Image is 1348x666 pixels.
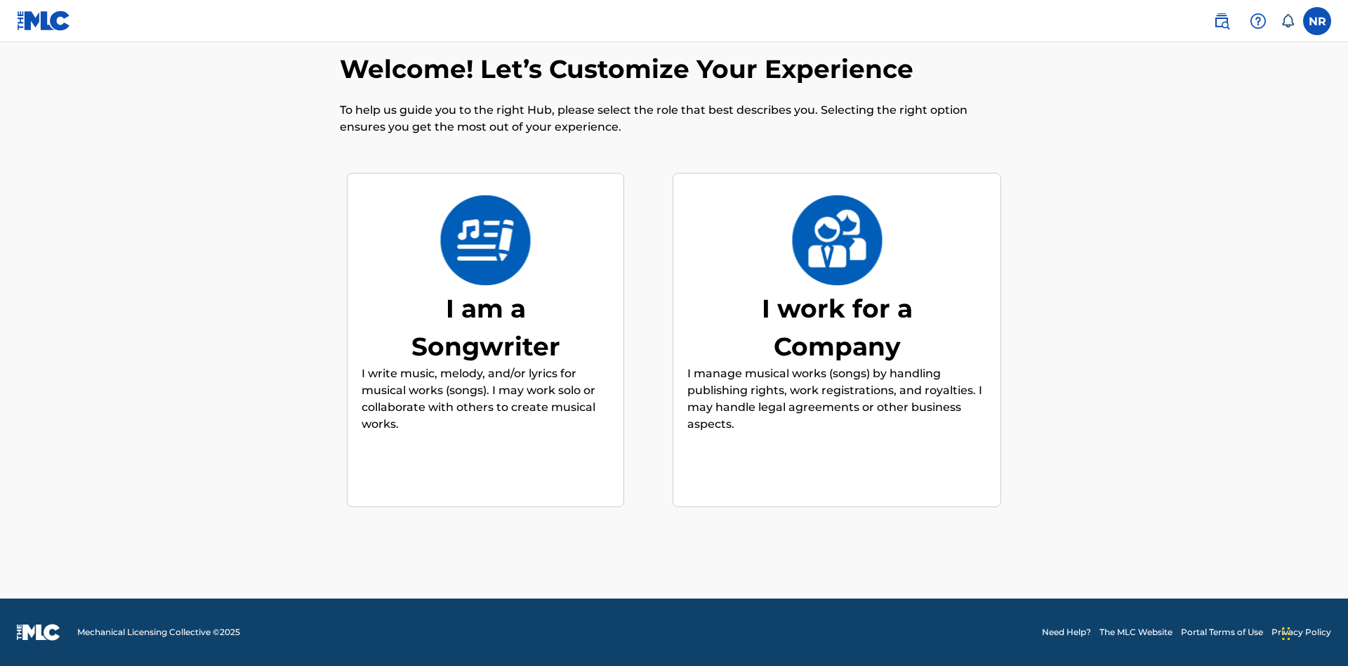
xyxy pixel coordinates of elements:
[1278,599,1348,666] iframe: Chat Widget
[687,365,986,433] p: I manage musical works (songs) by handling publishing rights, work registrations, and royalties. ...
[17,624,60,641] img: logo
[1208,7,1236,35] a: Public Search
[1271,626,1331,639] a: Privacy Policy
[440,195,531,285] img: I am a Songwriter
[1303,7,1331,35] div: User Menu
[17,11,71,31] img: MLC Logo
[1244,7,1272,35] div: Help
[1250,13,1267,30] img: help
[791,195,883,285] img: I work for a Company
[340,102,1008,136] p: To help us guide you to the right Hub, please select the role that best describes you. Selecting ...
[362,365,609,433] p: I write music, melody, and/or lyrics for musical works (songs). I may work solo or collaborate wi...
[77,626,240,639] span: Mechanical Licensing Collective © 2025
[340,53,920,85] h2: Welcome! Let’s Customize Your Experience
[1042,626,1091,639] a: Need Help?
[1099,626,1172,639] a: The MLC Website
[347,173,624,508] div: I am a SongwriterI am a SongwriterI write music, melody, and/or lyrics for musical works (songs)....
[1281,14,1295,28] div: Notifications
[381,289,591,365] div: I am a Songwriter
[1213,13,1230,30] img: search
[1282,613,1290,655] div: Drag
[1181,626,1263,639] a: Portal Terms of Use
[732,289,942,365] div: I work for a Company
[673,173,1001,508] div: I work for a CompanyI work for a CompanyI manage musical works (songs) by handling publishing rig...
